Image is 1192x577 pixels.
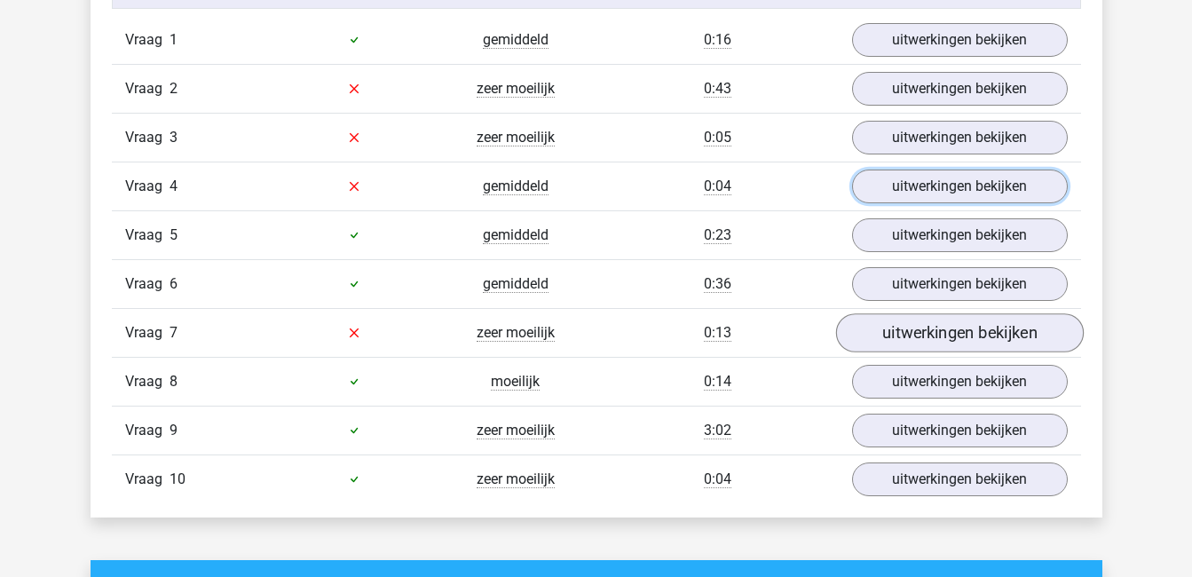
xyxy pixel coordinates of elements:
[170,31,178,48] span: 1
[852,218,1068,252] a: uitwerkingen bekijken
[170,129,178,146] span: 3
[170,226,178,243] span: 5
[125,273,170,295] span: Vraag
[125,78,170,99] span: Vraag
[483,178,549,195] span: gemiddeld
[704,470,731,488] span: 0:04
[170,275,178,292] span: 6
[170,373,178,390] span: 8
[477,422,555,439] span: zeer moeilijk
[483,275,549,293] span: gemiddeld
[704,178,731,195] span: 0:04
[483,226,549,244] span: gemiddeld
[125,225,170,246] span: Vraag
[704,422,731,439] span: 3:02
[704,226,731,244] span: 0:23
[170,80,178,97] span: 2
[477,324,555,342] span: zeer moeilijk
[852,23,1068,57] a: uitwerkingen bekijken
[852,72,1068,106] a: uitwerkingen bekijken
[704,373,731,391] span: 0:14
[477,80,555,98] span: zeer moeilijk
[852,414,1068,447] a: uitwerkingen bekijken
[835,313,1083,352] a: uitwerkingen bekijken
[852,170,1068,203] a: uitwerkingen bekijken
[170,178,178,194] span: 4
[704,31,731,49] span: 0:16
[125,29,170,51] span: Vraag
[852,267,1068,301] a: uitwerkingen bekijken
[125,176,170,197] span: Vraag
[125,371,170,392] span: Vraag
[477,129,555,146] span: zeer moeilijk
[852,121,1068,154] a: uitwerkingen bekijken
[852,462,1068,496] a: uitwerkingen bekijken
[125,322,170,344] span: Vraag
[170,422,178,439] span: 9
[852,365,1068,399] a: uitwerkingen bekijken
[125,469,170,490] span: Vraag
[704,324,731,342] span: 0:13
[125,127,170,148] span: Vraag
[491,373,540,391] span: moeilijk
[170,470,186,487] span: 10
[704,129,731,146] span: 0:05
[170,324,178,341] span: 7
[477,470,555,488] span: zeer moeilijk
[704,80,731,98] span: 0:43
[125,420,170,441] span: Vraag
[483,31,549,49] span: gemiddeld
[704,275,731,293] span: 0:36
